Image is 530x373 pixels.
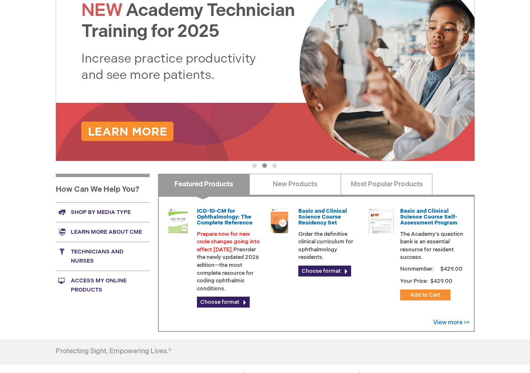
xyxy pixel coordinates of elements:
a: Learn more about CME [56,222,150,242]
a: View more >> [433,319,470,326]
img: bcscself_20.jpg [369,208,394,233]
h4: Protecting Sight. Empowering Lives.® [56,348,171,355]
font: Prepare now for new code changes going into effect [DATE]. [197,231,260,253]
strong: Your Price: [400,278,428,284]
span: Add to Cart [410,292,440,298]
p: Preorder the newly updated 2026 edition—the most complete resource for coding ophthalmic conditions. [197,230,261,293]
button: Add to Cart [400,290,450,300]
a: Basic and Clinical Science Course Residency Set [298,208,347,227]
a: Technicians and nurses [56,242,150,271]
a: New Products [249,174,341,195]
a: Access My Online Products [56,271,150,300]
a: ICD-10-CM for Ophthalmology: The Complete Reference [197,208,253,227]
img: 02850963u_47.png [267,208,292,233]
a: Choose format [197,297,250,308]
p: Order the definitive clinical curriculum for ophthalmology residents. [298,230,362,261]
img: 0120008u_42.png [165,208,191,233]
a: Shop by media type [56,202,150,222]
strong: Nonmember: [400,264,434,274]
a: Basic and Clinical Science Course Self-Assessment Program [400,208,458,227]
span: $429.00 [429,278,454,284]
h1: How Can We Help You? [56,174,150,202]
button: 3 of 3 [272,163,277,168]
button: 1 of 3 [252,163,257,168]
p: The Academy's question bank is an essential resource for resident success. [400,230,464,261]
span: $429.00 [439,266,464,272]
a: Most Popular Products [341,174,432,195]
button: 2 of 3 [262,163,267,168]
a: Featured Products [158,174,250,195]
a: Choose format [298,266,351,276]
